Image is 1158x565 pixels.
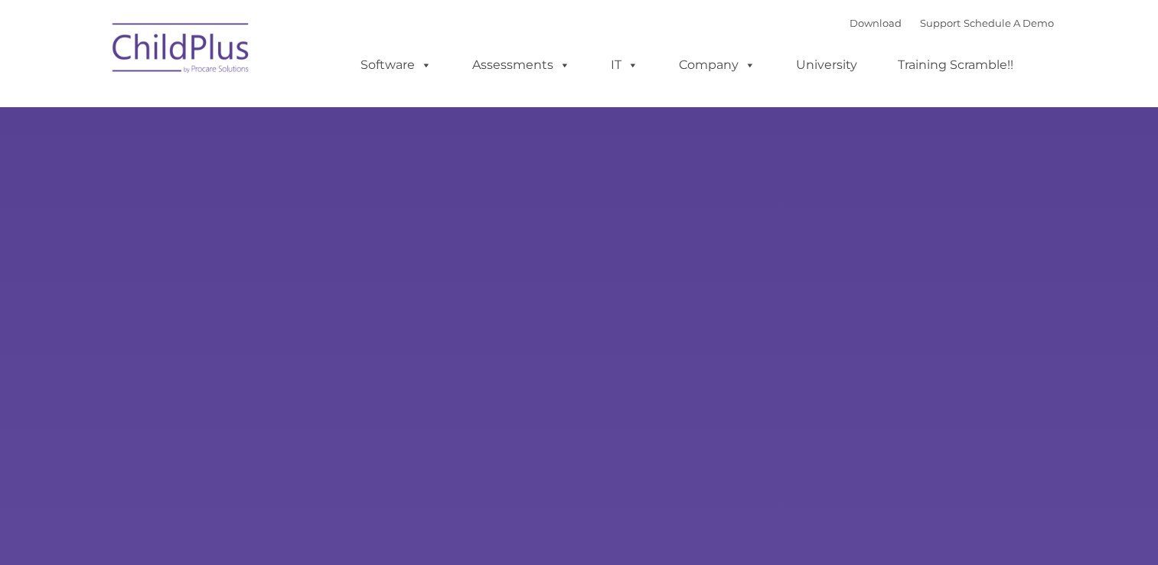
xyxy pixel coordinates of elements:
a: Download [850,17,902,29]
img: ChildPlus by Procare Solutions [105,12,258,89]
a: Software [345,50,447,80]
a: Company [664,50,771,80]
a: Support [920,17,961,29]
a: Schedule A Demo [964,17,1054,29]
font: | [850,17,1054,29]
a: IT [595,50,654,80]
a: Assessments [457,50,586,80]
a: University [781,50,873,80]
a: Training Scramble!! [882,50,1029,80]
